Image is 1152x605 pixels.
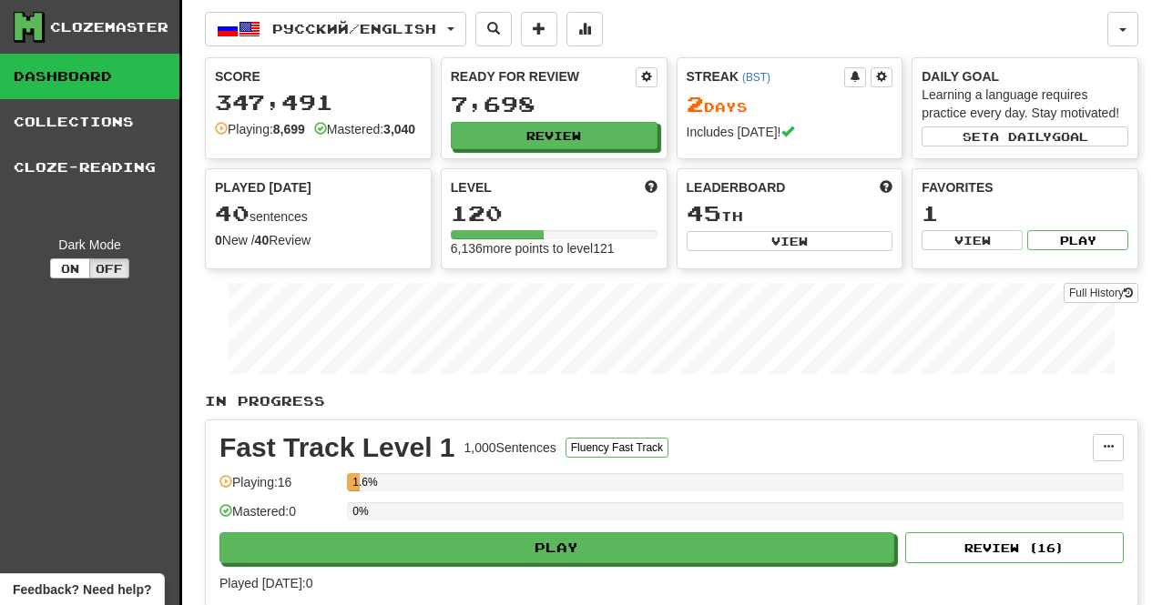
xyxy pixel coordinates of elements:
[922,230,1023,250] button: View
[13,580,151,599] span: Open feedback widget
[205,392,1138,410] p: In Progress
[219,576,312,590] span: Played [DATE]: 0
[687,67,845,86] div: Streak
[215,233,222,247] strong: 0
[314,120,415,138] div: Mastered:
[255,233,270,247] strong: 40
[451,122,658,149] button: Review
[687,178,786,197] span: Leaderboard
[687,200,721,226] span: 45
[464,439,556,457] div: 1,000 Sentences
[14,236,166,254] div: Dark Mode
[50,258,90,278] button: On
[880,178,892,197] span: This week in points, UTC
[215,202,422,226] div: sentences
[451,178,492,197] span: Level
[645,178,658,197] span: Score more points to level up
[219,502,338,532] div: Mastered: 0
[451,93,658,116] div: 7,698
[922,86,1128,122] div: Learning a language requires practice every day. Stay motivated!
[352,473,359,491] div: 1.6%
[219,473,338,503] div: Playing: 16
[215,67,422,86] div: Score
[451,67,636,86] div: Ready for Review
[219,434,455,461] div: Fast Track Level 1
[205,12,466,46] button: Русский/English
[1064,283,1138,303] a: Full History
[687,91,704,116] span: 2
[89,258,129,278] button: Off
[215,200,250,226] span: 40
[273,122,305,136] strong: 8,699
[50,18,168,36] div: Clozemaster
[272,21,436,36] span: Русский / English
[215,91,422,114] div: 347,491
[475,12,512,46] button: Search sentences
[451,239,658,257] div: 6,136 more points to level 121
[742,71,770,84] a: (BST)
[687,202,893,226] div: th
[451,202,658,225] div: 120
[215,120,305,138] div: Playing:
[219,532,894,563] button: Play
[922,67,1128,86] div: Daily Goal
[922,202,1128,225] div: 1
[922,178,1128,197] div: Favorites
[566,438,668,458] button: Fluency Fast Track
[990,130,1052,143] span: a daily
[687,93,893,116] div: Day s
[687,123,893,141] div: Includes [DATE]!
[905,532,1124,563] button: Review (16)
[687,231,893,251] button: View
[215,178,311,197] span: Played [DATE]
[215,231,422,249] div: New / Review
[922,126,1128,146] button: Seta dailygoal
[521,12,557,46] button: Add sentence to collection
[383,122,415,136] strong: 3,040
[1027,230,1128,250] button: Play
[566,12,603,46] button: More stats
